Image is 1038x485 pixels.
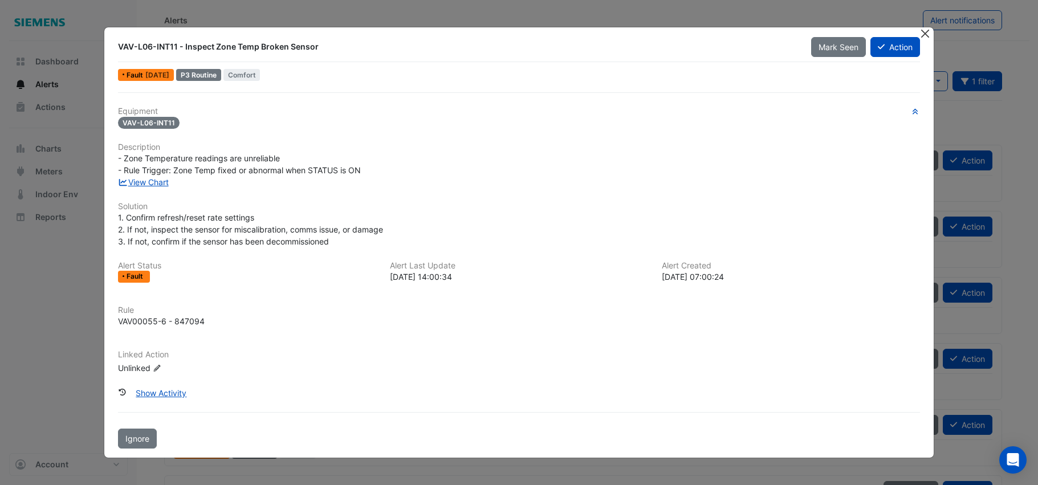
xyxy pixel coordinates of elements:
h6: Alert Created [662,261,920,271]
h6: Alert Last Update [390,261,648,271]
span: Fault [127,273,145,280]
span: Mark Seen [819,42,858,52]
button: Action [870,37,920,57]
div: VAV-L06-INT11 - Inspect Zone Temp Broken Sensor [118,41,797,52]
h6: Equipment [118,107,920,116]
span: Ignore [125,434,149,443]
div: Open Intercom Messenger [999,446,1027,474]
a: View Chart [118,177,169,187]
span: Comfort [223,69,260,81]
div: [DATE] 07:00:24 [662,271,920,283]
div: P3 Routine [176,69,221,81]
h6: Rule [118,305,920,315]
span: 1. Confirm refresh/reset rate settings 2. If not, inspect the sensor for miscalibration, comms is... [118,213,383,246]
button: Close [919,27,931,39]
h6: Linked Action [118,350,920,360]
span: Mon 30-Jun-2025 14:00 AEST [145,71,169,79]
div: VAV00055-6 - 847094 [118,315,205,327]
div: Unlinked [118,361,255,373]
span: Fault [127,72,145,79]
h6: Solution [118,202,920,211]
h6: Alert Status [118,261,376,271]
button: Show Activity [128,383,194,403]
button: Mark Seen [811,37,866,57]
fa-icon: Edit Linked Action [153,364,161,372]
h6: Description [118,142,920,152]
button: Ignore [118,429,157,449]
span: - Zone Temperature readings are unreliable - Rule Trigger: Zone Temp fixed or abnormal when STATU... [118,153,361,175]
span: VAV-L06-INT11 [118,117,180,129]
div: [DATE] 14:00:34 [390,271,648,283]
